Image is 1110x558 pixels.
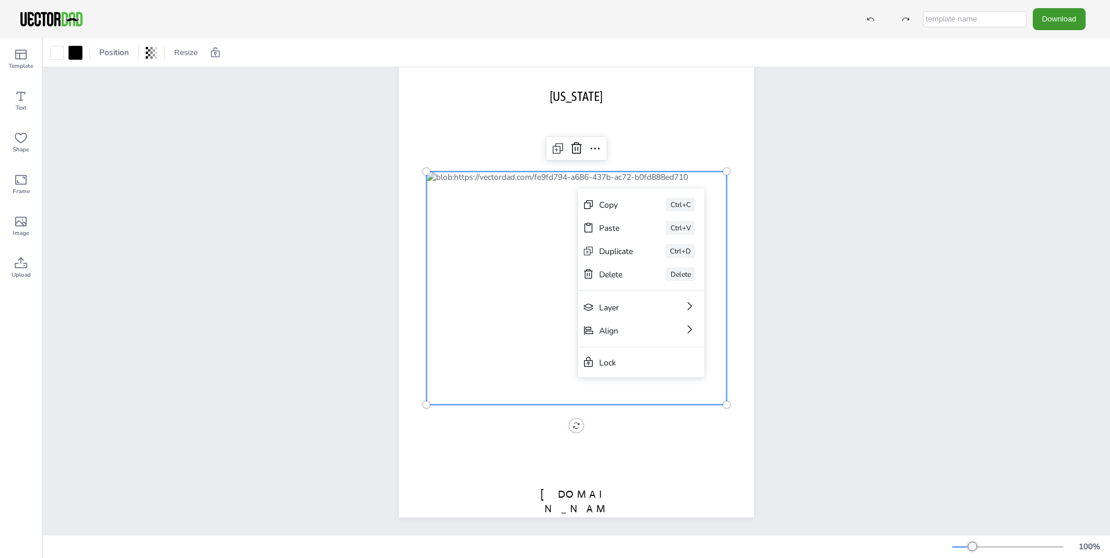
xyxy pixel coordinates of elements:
[666,198,695,212] div: Ctrl+C
[599,222,633,233] div: Paste
[599,245,633,256] div: Duplicate
[13,229,29,238] span: Image
[540,488,612,530] span: [DOMAIN_NAME]
[599,302,651,313] div: Layer
[666,221,695,235] div: Ctrl+V
[599,199,633,210] div: Copy
[1075,541,1103,552] div: 100 %
[599,269,633,280] div: Delete
[97,47,131,58] span: Position
[665,244,695,258] div: Ctrl+D
[16,103,27,113] span: Text
[599,357,668,368] div: Lock
[9,61,33,71] span: Template
[599,325,651,336] div: Align
[550,89,603,104] span: [US_STATE]
[19,10,84,28] img: VectorDad-1.png
[666,267,695,281] div: Delete
[1033,8,1086,30] button: Download
[13,145,29,154] span: Shape
[923,11,1027,27] input: template name
[170,44,203,62] button: Resize
[12,270,31,280] span: Upload
[13,187,30,196] span: Frame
